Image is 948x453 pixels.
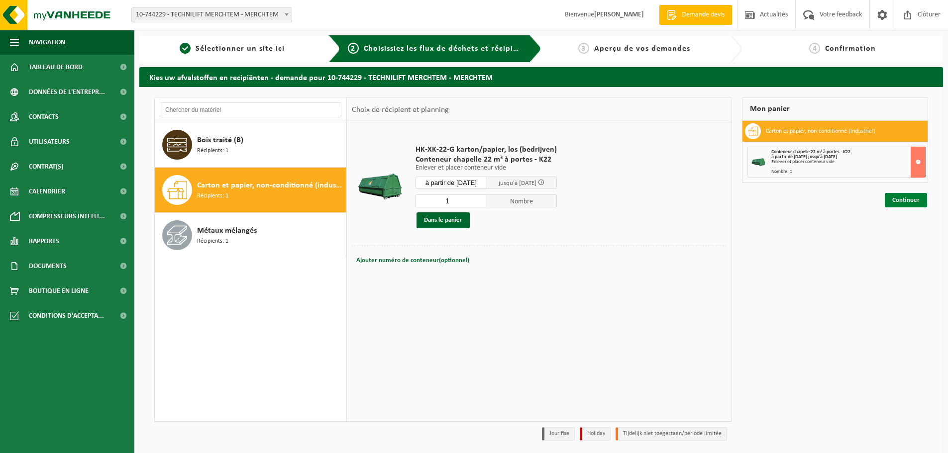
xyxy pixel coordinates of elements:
span: Conteneur chapelle 22 m³ à portes - K22 [771,149,850,155]
strong: à partir de [DATE] jusqu'à [DATE] [771,154,837,160]
div: Choix de récipient et planning [347,97,454,122]
span: Récipients: 1 [197,237,228,246]
button: Dans le panier [417,212,470,228]
span: HK-XK-22-G karton/papier, los (bedrijven) [416,145,557,155]
span: 2 [348,43,359,54]
span: 4 [809,43,820,54]
li: Jour fixe [542,427,575,441]
span: Choisissiez les flux de déchets et récipients [364,45,529,53]
span: Conteneur chapelle 22 m³ à portes - K22 [416,155,557,165]
span: Métaux mélangés [197,225,257,237]
button: Métaux mélangés Récipients: 1 [155,213,346,258]
span: Calendrier [29,179,65,204]
div: Enlever et placer conteneur vide [771,160,925,165]
input: Chercher du matériel [160,102,341,117]
button: Carton et papier, non-conditionné (industriel) Récipients: 1 [155,168,346,213]
span: Documents [29,254,67,278]
span: Boutique en ligne [29,278,89,303]
span: 1 [180,43,191,54]
button: Ajouter numéro de conteneur(optionnel) [355,254,470,268]
a: 1Sélectionner un site ici [144,43,320,55]
li: Holiday [580,427,611,441]
span: Aperçu de vos demandes [594,45,690,53]
input: Sélectionnez date [416,177,486,189]
span: Carton et papier, non-conditionné (industriel) [197,180,343,191]
span: 10-744229 - TECHNILIFT MERCHTEM - MERCHTEM [132,8,292,22]
span: Ajouter numéro de conteneur(optionnel) [356,257,469,264]
span: Conditions d'accepta... [29,303,104,328]
span: Tableau de bord [29,55,83,80]
span: 3 [578,43,589,54]
span: Contrat(s) [29,154,63,179]
span: Nombre [486,194,557,207]
button: Bois traité (B) Récipients: 1 [155,122,346,168]
a: Demande devis [659,5,732,25]
span: Récipients: 1 [197,191,228,201]
span: Demande devis [679,10,727,20]
span: Bois traité (B) [197,134,243,146]
span: Données de l'entrepr... [29,80,105,104]
h3: Carton et papier, non-conditionné (industriel) [766,123,875,139]
span: Contacts [29,104,59,129]
div: Nombre: 1 [771,170,925,175]
li: Tijdelijk niet toegestaan/période limitée [616,427,727,441]
span: Rapports [29,229,59,254]
span: Confirmation [825,45,876,53]
span: Récipients: 1 [197,146,228,156]
p: Enlever et placer conteneur vide [416,165,557,172]
span: Sélectionner un site ici [196,45,285,53]
span: jusqu'à [DATE] [499,180,536,186]
a: Continuer [885,193,927,207]
h2: Kies uw afvalstoffen en recipiënten - demande pour 10-744229 - TECHNILIFT MERCHTEM - MERCHTEM [139,67,943,87]
span: 10-744229 - TECHNILIFT MERCHTEM - MERCHTEM [131,7,292,22]
div: Mon panier [742,97,928,121]
span: Utilisateurs [29,129,70,154]
span: Compresseurs intelli... [29,204,105,229]
strong: [PERSON_NAME] [594,11,644,18]
span: Navigation [29,30,65,55]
